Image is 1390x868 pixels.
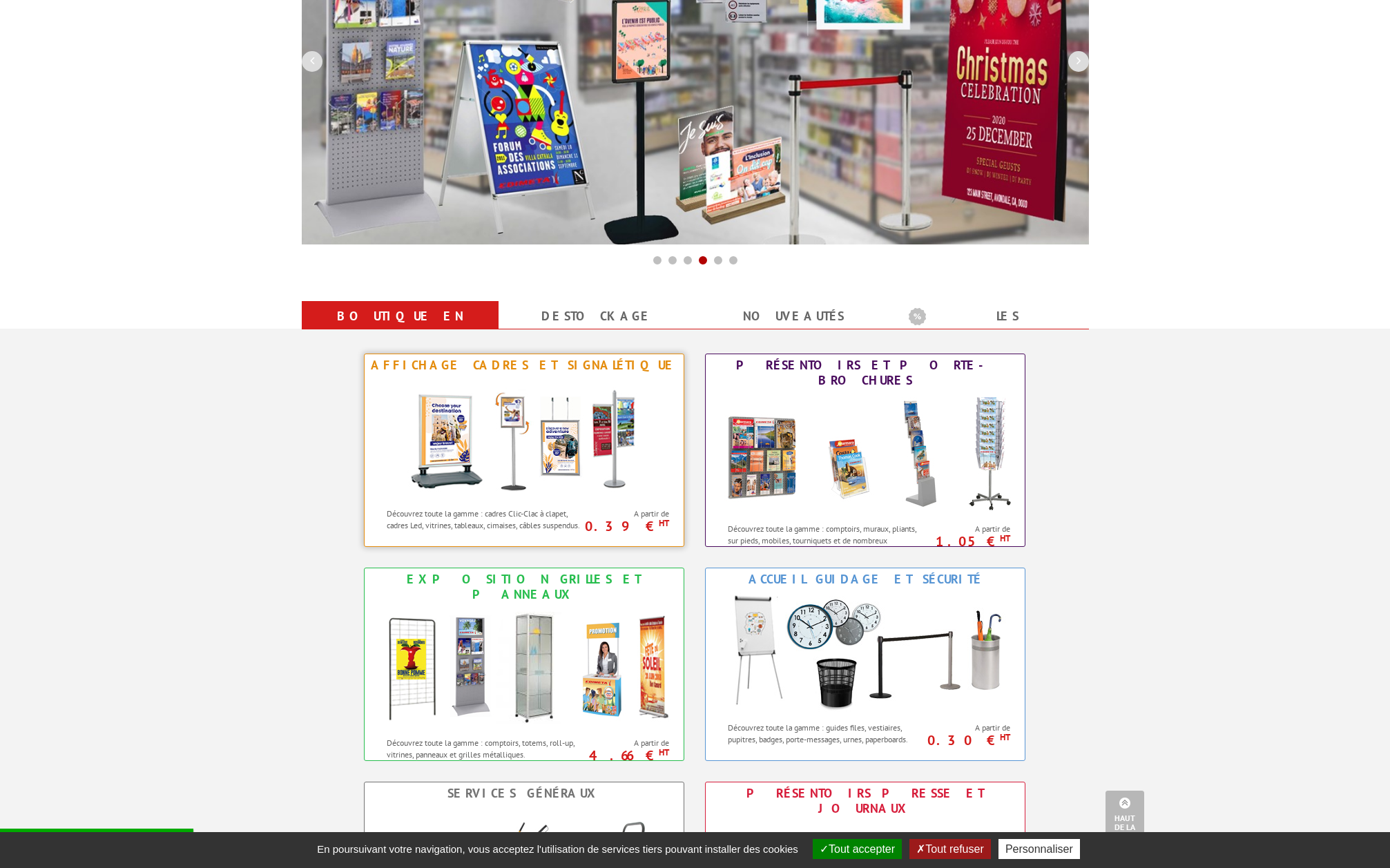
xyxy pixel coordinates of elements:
div: Exposition Grilles et Panneaux [368,572,680,602]
img: Présentoirs et Porte-brochures [713,392,1017,516]
p: 0.39 € [581,522,670,530]
p: 1.05 € [922,537,1011,546]
a: Boutique en ligne [318,304,482,354]
sup: HT [659,517,669,529]
sup: HT [659,746,669,758]
p: 0.30 € [922,736,1011,744]
img: Exposition Grilles et Panneaux [372,606,676,730]
a: Affichage Cadres et Signalétique Affichage Cadres et Signalétique Découvrez toute la gamme : cadr... [364,354,684,547]
span: A partir de [929,722,1011,733]
div: Présentoirs et Porte-brochures [709,358,1021,388]
span: A partir de [588,508,670,519]
a: Présentoirs et Porte-brochures Présentoirs et Porte-brochures Découvrez toute la gamme : comptoir... [705,354,1025,547]
button: Personnaliser (fenêtre modale) [998,839,1080,859]
a: Accueil Guidage et Sécurité Accueil Guidage et Sécurité Découvrez toute la gamme : guides files, ... [705,568,1025,761]
p: Découvrez toute la gamme : comptoirs, totems, roll-up, vitrines, panneaux et grilles métalliques. [387,737,583,760]
div: Accueil Guidage et Sécurité [709,572,1021,587]
p: Découvrez toute la gamme : comptoirs, muraux, pliants, sur pieds, mobiles, tourniquets et de nomb... [728,523,925,558]
p: Découvrez toute la gamme : cadres Clic-Clac à clapet, cadres Led, vitrines, tableaux, cimaises, c... [387,508,583,531]
sup: HT [1000,731,1010,743]
a: nouveautés [712,304,876,329]
a: Les promotions [909,304,1072,354]
span: A partir de [929,523,1011,534]
span: A partir de [588,737,670,749]
img: Accueil Guidage et Sécurité [713,590,1017,715]
div: Présentoirs Presse et Journaux [709,786,1021,816]
p: 4.66 € [581,751,670,760]
button: Tout refuser [909,839,990,859]
img: Affichage Cadres et Signalétique [396,376,652,501]
div: Affichage Cadres et Signalétique [368,358,680,373]
a: Haut de la page [1106,791,1144,847]
span: En poursuivant votre navigation, vous acceptez l'utilisation de services tiers pouvant installer ... [310,843,805,855]
a: Destockage [515,304,679,329]
p: Découvrez toute la gamme : guides files, vestiaires, pupitres, badges, porte-messages, urnes, pap... [728,722,925,745]
b: Les promotions [909,304,1081,331]
button: Tout accepter [813,839,902,859]
div: Services Généraux [368,786,680,801]
a: Exposition Grilles et Panneaux Exposition Grilles et Panneaux Découvrez toute la gamme : comptoir... [364,568,684,761]
sup: HT [1000,532,1010,544]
